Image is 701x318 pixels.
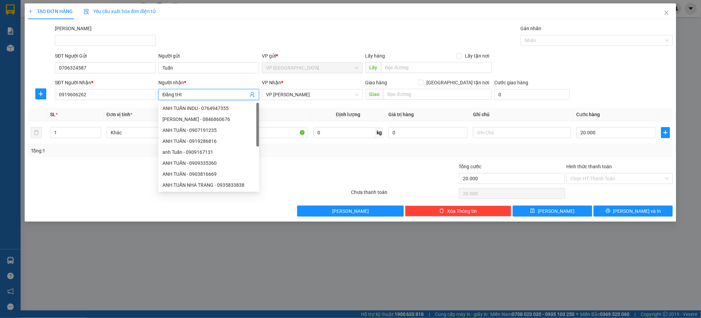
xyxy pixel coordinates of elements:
span: Giao hàng [365,80,387,85]
button: [PERSON_NAME] [297,206,403,217]
div: ANH TUẤN - 0919286816 [158,136,259,147]
button: plus [661,127,670,138]
span: plus [28,9,33,14]
span: close [664,10,669,15]
span: Lấy [365,62,381,73]
div: [PERSON_NAME] - 0846860676 [162,115,255,123]
div: ANH TUẤN - 0907191235 [158,125,259,136]
div: ANH TUẤN - 0909335360 [162,159,255,167]
div: Người nhận [158,79,259,86]
input: Dọc đường [381,62,492,73]
label: Gán nhãn [521,26,542,31]
div: ANH TUẤN - 0909335360 [158,158,259,169]
div: ANH TUẤN INDU - 0764947355 [158,103,259,114]
li: VP VP [GEOGRAPHIC_DATA] [3,37,47,60]
div: Tổng: 1 [31,147,271,155]
th: Ghi chú [470,108,574,121]
span: Lấy tận nơi [462,52,492,60]
button: delete [31,127,42,138]
div: ANH TUẤN - 0903816669 [162,170,255,178]
span: TẠO ĐƠN HÀNG [28,9,73,14]
div: Anh Tuấn - 0846860676 [158,114,259,125]
span: SL [50,112,56,117]
img: logo.jpg [3,3,27,27]
span: delete [439,208,444,214]
span: plus [36,91,46,97]
div: ANH TUẤN - 0903816669 [158,169,259,180]
span: plus [662,130,670,135]
div: ANH TUẤN NHA TRANG - 0935833838 [162,181,255,189]
div: VP gửi [262,52,363,60]
span: Yêu cầu xuất hóa đơn điện tử [84,9,156,14]
span: [GEOGRAPHIC_DATA] tận nơi [424,79,492,86]
span: Xóa Thông tin [447,207,477,215]
span: Cước hàng [577,112,600,117]
span: VP Nha Trang [266,63,359,73]
li: VP VP [PERSON_NAME] [47,37,91,52]
div: SĐT Người Gửi [55,52,156,60]
button: plus [35,88,46,99]
input: Cước giao hàng [495,89,569,100]
input: Mã ĐH [55,35,156,46]
span: printer [606,208,611,214]
span: Khác [111,127,201,138]
span: Giao [365,89,384,100]
div: Người gửi [158,52,259,60]
button: printer[PERSON_NAME] và In [594,206,673,217]
input: 0 [388,127,468,138]
div: ANH TUẤN - 0907191235 [162,126,255,134]
div: anh Tuấn - 0909167131 [162,148,255,156]
label: Hình thức thanh toán [567,164,612,169]
div: SĐT Người Nhận [55,79,156,86]
div: ANH TUẤN - 0919286816 [162,137,255,145]
span: Định lượng [336,112,360,117]
span: [PERSON_NAME] [538,207,575,215]
span: Lấy hàng [365,53,385,59]
div: ANH TUẤN NHA TRANG - 0935833838 [158,180,259,191]
label: Mã ĐH [55,26,92,31]
span: [PERSON_NAME] [332,207,369,215]
li: Nam Hải Limousine [3,3,99,29]
span: Đơn vị tính [107,112,132,117]
button: deleteXóa Thông tin [405,206,511,217]
span: Tổng cước [459,164,482,169]
button: save[PERSON_NAME] [513,206,592,217]
input: Dọc đường [384,89,492,100]
div: ANH TUẤN INDU - 0764947355 [162,105,255,112]
div: anh Tuấn - 0909167131 [158,147,259,158]
span: VP Nhận [262,80,281,85]
img: icon [84,9,89,14]
span: user-add [250,92,255,97]
span: [PERSON_NAME] và In [613,207,661,215]
button: Close [657,3,676,23]
div: Chưa thanh toán [351,188,458,200]
span: save [530,208,535,214]
span: kg [376,127,383,138]
label: Cước giao hàng [495,80,529,85]
span: Giá trị hàng [388,112,414,117]
span: VP Phan Thiết [266,89,359,100]
input: Ghi Chú [473,127,571,138]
